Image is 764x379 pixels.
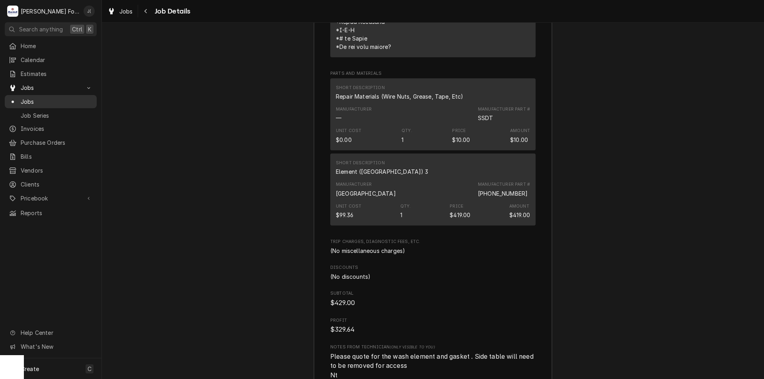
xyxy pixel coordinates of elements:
div: Jeff Debigare (109)'s Avatar [84,6,95,17]
a: Go to Pricebook [5,192,97,205]
div: Price [452,128,466,134]
span: Jobs [21,97,93,106]
span: Search anything [19,25,63,33]
span: Discounts [330,264,536,271]
span: Job Series [21,111,93,120]
a: Jobs [104,5,136,18]
div: Part Number [478,189,528,198]
a: Go to Jobs [5,81,97,94]
span: Help Center [21,328,92,337]
div: Amount [510,128,530,144]
a: Vendors [5,164,97,177]
span: Invoices [21,124,93,133]
span: Clients [21,180,93,189]
div: Unit Cost [336,203,361,210]
div: Short Description [336,85,385,91]
div: Cost [336,203,361,219]
span: Home [21,42,93,50]
span: Jobs [119,7,133,16]
div: M [7,6,18,17]
span: Profit [330,317,536,324]
span: What's New [21,342,92,351]
div: Part Number [478,181,530,197]
div: Price [450,203,470,219]
a: Go to What's New [5,340,97,353]
div: Cost [336,211,353,219]
span: Create [21,365,39,372]
span: Purchase Orders [21,138,93,147]
button: Navigate back [140,5,152,17]
span: Parts and Materials [330,70,536,77]
div: Profit [330,317,536,334]
div: Amount [509,203,530,219]
div: Amount [509,203,529,210]
span: $329.64 [330,326,355,333]
div: Cost [336,128,361,144]
a: Bills [5,150,97,163]
div: Discounts [330,264,536,280]
span: (Only Visible to You) [390,345,435,349]
span: Jobs [21,84,81,92]
div: Manufacturer Part # [478,181,530,188]
div: Line Item [330,154,536,225]
a: Purchase Orders [5,136,97,149]
div: Short Description [336,167,429,176]
span: $429.00 [330,299,355,307]
div: Parts and Materials [330,70,536,229]
button: Search anythingCtrlK [5,22,97,36]
div: Price [452,136,470,144]
div: Quantity [401,136,403,144]
a: Calendar [5,53,97,66]
div: Qty. [400,203,411,210]
div: Part Number [478,106,530,122]
div: Unit Cost [336,128,361,134]
a: Go to Help Center [5,326,97,339]
div: Manufacturer [336,181,372,188]
div: Short Description [336,160,385,166]
div: Part Number [478,114,493,122]
span: Vendors [21,166,93,175]
div: Discounts List [330,272,536,281]
a: Estimates [5,67,97,80]
div: Cost [336,136,352,144]
span: Pricebook [21,194,81,202]
a: Clients [5,178,97,191]
div: Price [450,211,470,219]
div: J( [84,6,95,17]
div: Amount [510,136,528,144]
div: Amount [510,128,530,134]
a: Home [5,39,97,52]
div: Manufacturer [336,181,396,197]
div: Quantity [400,203,411,219]
a: Invoices [5,122,97,135]
div: Subtotal [330,290,536,307]
span: Notes from Technician [330,344,536,350]
div: Manufacturer [336,106,372,113]
div: Qty. [401,128,412,134]
div: Line Item [330,78,536,150]
div: Quantity [401,128,412,144]
div: Parts and Materials List [330,78,536,229]
div: Trip Charges, Diagnostic Fees, etc. [330,239,536,255]
a: Jobs [5,95,97,108]
span: Subtotal [330,290,536,297]
span: Bills [21,152,93,161]
div: Manufacturer Part # [478,106,530,113]
div: Manufacturer [336,106,372,122]
span: C [88,365,92,373]
div: Quantity [400,211,402,219]
div: Amount [509,211,530,219]
span: Job Details [152,6,191,17]
div: Short Description [336,160,429,176]
div: Short Description [336,92,464,101]
span: Subtotal [330,298,536,308]
span: Calendar [21,56,93,64]
div: Marshall Food Equipment Service's Avatar [7,6,18,17]
div: Trip Charges, Diagnostic Fees, etc. List [330,247,536,255]
div: Short Description [336,85,464,101]
div: Price [450,203,463,210]
a: Job Series [5,109,97,122]
div: Price [452,128,470,144]
span: K [88,25,92,33]
span: Trip Charges, Diagnostic Fees, etc. [330,239,536,245]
